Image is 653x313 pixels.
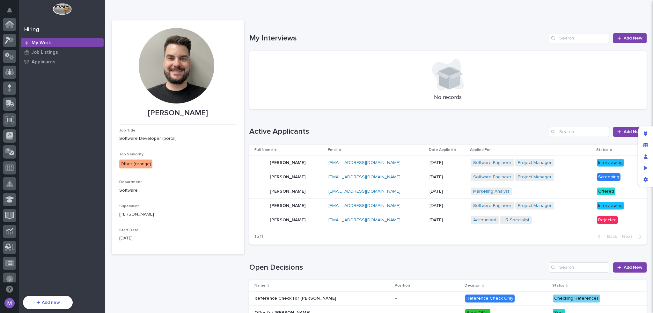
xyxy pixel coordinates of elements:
a: [EMAIL_ADDRESS][DOMAIN_NAME] [328,203,400,208]
div: Edit layout [640,128,651,139]
a: Accountant [473,217,496,223]
div: Screening [597,173,620,181]
a: Job Listings [19,47,105,57]
p: Job Listings [32,50,58,55]
a: Project Manager [518,174,552,180]
button: Next [620,234,647,239]
button: Notifications [3,4,16,17]
p: My Work [32,40,51,46]
span: Back [603,234,617,239]
tr: [PERSON_NAME][PERSON_NAME] [EMAIL_ADDRESS][DOMAIN_NAME] [DATE]Software Engineer Project Manager S... [249,170,647,184]
p: Applied For [470,146,491,153]
p: Reference Check for [PERSON_NAME] [254,295,337,301]
p: - [395,296,460,301]
tr: [PERSON_NAME][PERSON_NAME] [EMAIL_ADDRESS][DOMAIN_NAME] [DATE]Marketing Analyst Offered [249,184,647,198]
a: Software Engineer [473,174,511,180]
div: Manage users [640,151,651,162]
span: Add New [624,265,642,270]
div: Reference Check Only [465,295,515,302]
p: [DATE] [429,217,466,223]
p: [DATE] [429,189,466,194]
a: [EMAIL_ADDRESS][DOMAIN_NAME] [328,175,400,179]
div: Rejected [597,216,618,224]
a: Software Engineer [473,203,511,209]
a: Software Engineer [473,160,511,166]
div: Interviewing [597,159,624,167]
p: 1 of 1 [249,229,268,245]
a: [EMAIL_ADDRESS][DOMAIN_NAME] [328,218,400,222]
span: Start Date [119,228,139,232]
p: [PERSON_NAME] [270,173,307,180]
p: [PERSON_NAME] [270,202,307,209]
a: HR Specialist [503,217,529,223]
span: Add New [624,36,642,40]
a: Add New [613,127,647,137]
div: Interviewing [597,202,624,210]
h1: Open Decisions [249,263,546,272]
p: [PERSON_NAME] [119,211,237,218]
tr: [PERSON_NAME][PERSON_NAME] [EMAIL_ADDRESS][DOMAIN_NAME] [DATE]Accountant HR Specialist Rejected [249,213,647,227]
span: Add New [624,130,642,134]
div: Offered [597,188,615,196]
p: Date Applied [429,146,453,153]
p: [DATE] [429,160,466,166]
p: [PERSON_NAME] [270,159,307,166]
button: Back [593,234,620,239]
div: Manage fields and data [640,139,651,151]
span: Job Seniority [119,153,143,156]
p: Full Name [254,146,273,153]
span: Department [119,180,142,184]
p: Email [328,146,338,153]
p: Position [395,282,410,289]
a: Project Manager [518,160,552,166]
p: Name [254,282,266,289]
img: Workspace Logo [53,3,71,15]
p: No records [257,94,639,101]
div: Hiring [24,26,39,33]
button: Open support chat [3,282,16,296]
a: [EMAIL_ADDRESS][DOMAIN_NAME] [328,160,400,165]
tr: [PERSON_NAME][PERSON_NAME] [EMAIL_ADDRESS][DOMAIN_NAME] [DATE]Software Engineer Project Manager I... [249,198,647,213]
p: Status [552,282,564,289]
a: My Work [19,38,105,47]
a: Add New [613,262,647,273]
p: [PERSON_NAME] [119,109,237,118]
a: Add New [613,33,647,43]
div: Checking References [553,295,600,302]
h1: Active Applicants [249,127,546,136]
p: Applicants [32,59,55,65]
span: Next [622,234,636,239]
button: users-avatar [3,296,16,310]
p: Decision [465,282,481,289]
button: Add new [23,296,73,309]
div: Notifications [8,8,16,18]
p: Status [596,146,608,153]
input: Search [549,33,609,43]
tr: Reference Check for [PERSON_NAME]Reference Check for [PERSON_NAME] -Reference Check OnlyChecking ... [249,291,647,306]
p: [DATE] [119,235,237,242]
a: Applicants [19,57,105,67]
p: [DATE] [429,203,466,209]
p: [PERSON_NAME] [270,216,307,223]
a: Marketing Analyst [473,189,509,194]
a: Project Manager [518,203,552,209]
tr: [PERSON_NAME][PERSON_NAME] [EMAIL_ADDRESS][DOMAIN_NAME] [DATE]Software Engineer Project Manager I... [249,155,647,170]
span: Supervisor [119,204,139,208]
input: Search [549,127,609,137]
p: [DATE] [429,174,466,180]
div: Preview as [640,162,651,174]
input: Search [549,262,609,273]
span: Job Title [119,129,136,132]
a: [EMAIL_ADDRESS][DOMAIN_NAME] [328,189,400,194]
div: Other (orange) [119,160,152,169]
p: Software Developer (portal) [119,135,237,142]
p: [PERSON_NAME] [270,188,307,194]
p: Software [119,187,237,194]
h1: My Interviews [249,34,546,43]
div: App settings [640,174,651,185]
